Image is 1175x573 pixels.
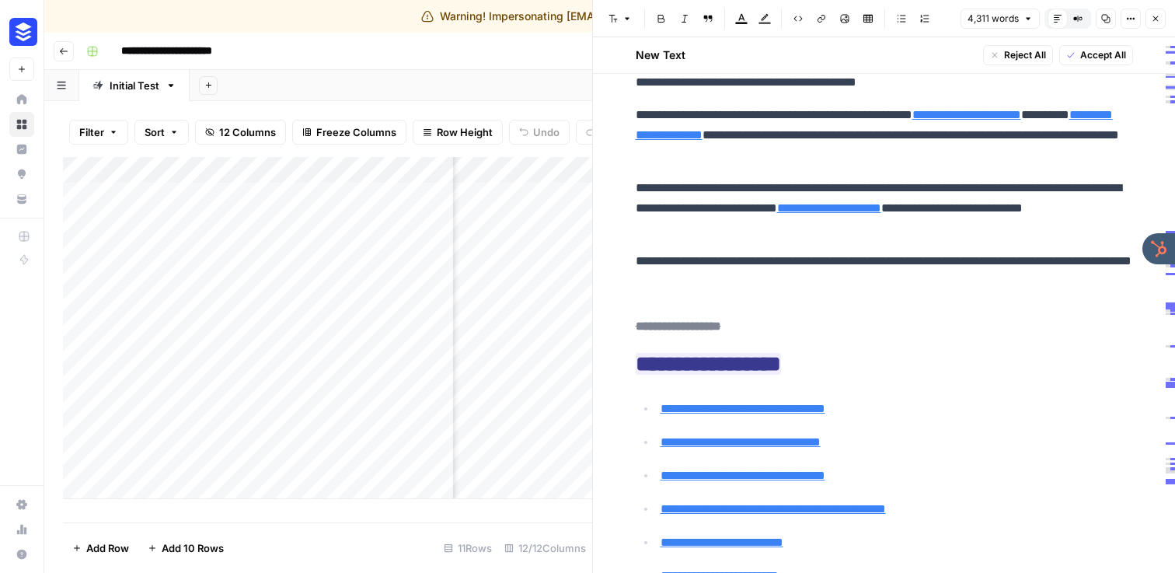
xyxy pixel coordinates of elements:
button: Accept All [1059,45,1133,65]
button: Workspace: Buffer [9,12,34,51]
span: Sort [145,124,165,140]
span: 4,311 words [968,12,1019,26]
a: Opportunities [9,162,34,187]
button: Add 10 Rows [138,536,233,561]
button: Row Height [413,120,503,145]
div: Initial Test [110,78,159,93]
button: Help + Support [9,542,34,567]
span: Undo [533,124,560,140]
button: 12 Columns [195,120,286,145]
button: Add Row [63,536,138,561]
a: Home [9,87,34,112]
button: Undo [509,120,570,145]
a: Settings [9,492,34,517]
button: Sort [134,120,189,145]
button: Filter [69,120,128,145]
div: Warning! Impersonating [EMAIL_ADDRESS][DOMAIN_NAME] [421,9,754,24]
h2: New Text [636,47,685,63]
span: 12 Columns [219,124,276,140]
span: Add 10 Rows [162,540,224,556]
span: Add Row [86,540,129,556]
a: Insights [9,137,34,162]
span: Filter [79,124,104,140]
span: Freeze Columns [316,124,396,140]
div: 11 Rows [438,536,498,561]
button: Reject All [983,45,1053,65]
span: Row Height [437,124,493,140]
img: Buffer Logo [9,18,37,46]
a: Initial Test [79,70,190,101]
a: Your Data [9,187,34,211]
button: Freeze Columns [292,120,406,145]
a: Usage [9,517,34,542]
span: Reject All [1004,48,1046,62]
a: Browse [9,112,34,137]
div: 12/12 Columns [498,536,592,561]
span: Accept All [1080,48,1126,62]
button: 4,311 words [961,9,1040,29]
